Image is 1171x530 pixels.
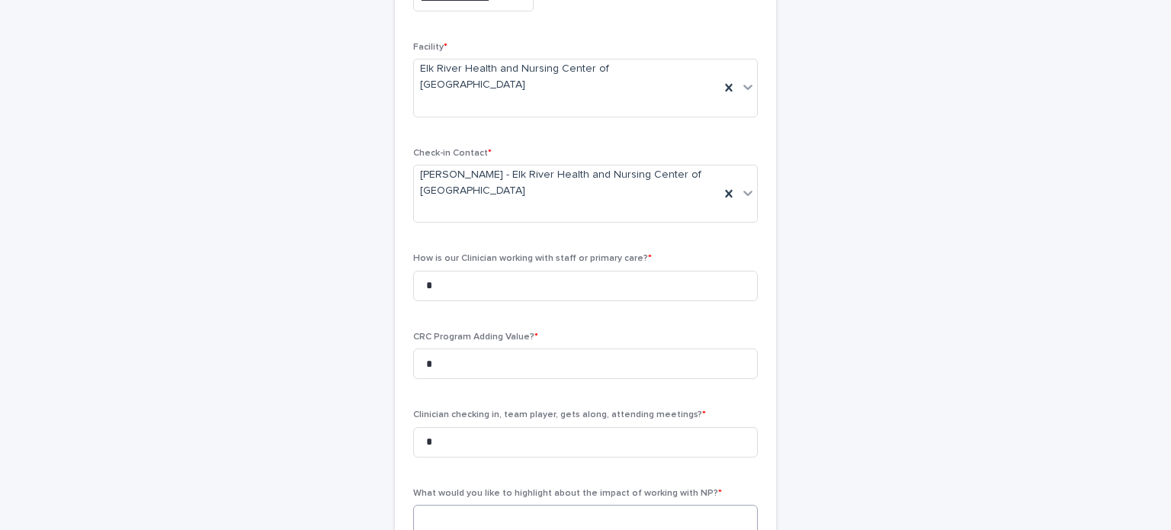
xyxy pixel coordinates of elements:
[420,61,714,93] span: Elk River Health and Nursing Center of [GEOGRAPHIC_DATA]
[413,43,448,52] span: Facility
[413,149,492,158] span: Check-in Contact
[413,410,706,419] span: Clinician checking in, team player, gets along, attending meetings?
[413,489,722,498] span: What would you like to highlight about the impact of working with NP?
[420,167,714,199] span: [PERSON_NAME] - Elk River Health and Nursing Center of [GEOGRAPHIC_DATA]
[413,254,652,263] span: How is our Clinician working with staff or primary care?
[413,332,538,342] span: CRC Program Adding Value?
